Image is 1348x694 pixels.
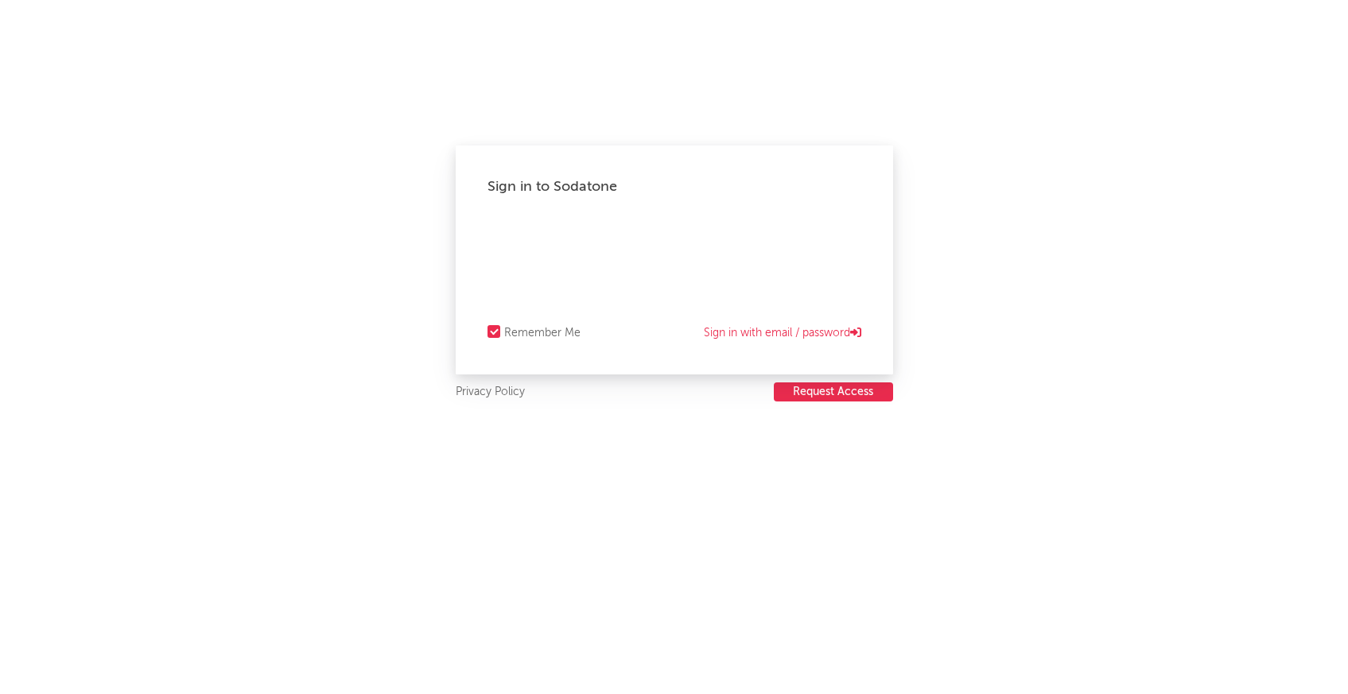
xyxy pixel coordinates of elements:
a: Sign in with email / password [704,324,861,343]
div: Sign in to Sodatone [488,177,861,196]
button: Request Access [774,382,893,401]
div: Remember Me [504,324,581,343]
a: Privacy Policy [456,382,525,402]
a: Request Access [774,382,893,402]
